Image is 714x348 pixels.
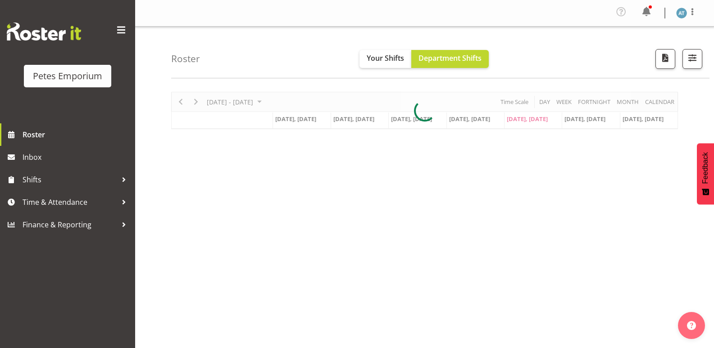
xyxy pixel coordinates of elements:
button: Your Shifts [359,50,411,68]
button: Feedback - Show survey [697,143,714,204]
span: Roster [23,128,131,141]
span: Department Shifts [418,53,482,63]
button: Filter Shifts [682,49,702,69]
span: Your Shifts [367,53,404,63]
img: Rosterit website logo [7,23,81,41]
span: Shifts [23,173,117,186]
h4: Roster [171,54,200,64]
span: Inbox [23,150,131,164]
img: alex-micheal-taniwha5364.jpg [676,8,687,18]
img: help-xxl-2.png [687,321,696,330]
button: Department Shifts [411,50,489,68]
div: Petes Emporium [33,69,102,83]
span: Finance & Reporting [23,218,117,231]
span: Feedback [701,152,709,184]
span: Time & Attendance [23,195,117,209]
button: Download a PDF of the roster according to the set date range. [655,49,675,69]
